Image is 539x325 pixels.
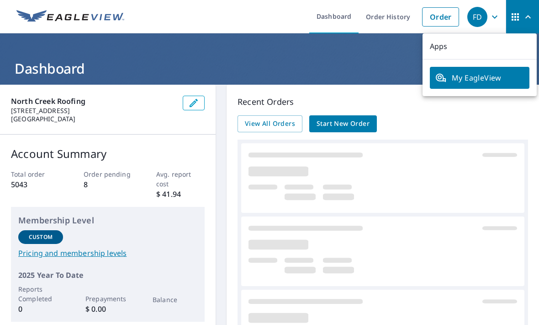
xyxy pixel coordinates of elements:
[85,294,130,303] p: Prepayments
[11,169,59,179] p: Total order
[18,248,197,259] a: Pricing and membership levels
[156,169,205,189] p: Avg. report cost
[85,303,130,314] p: $ 0.00
[11,179,59,190] p: 5043
[11,59,528,78] h1: Dashboard
[84,169,132,179] p: Order pending
[153,295,197,304] p: Balance
[238,115,302,132] a: View All Orders
[18,214,197,227] p: Membership Level
[309,115,377,132] a: Start New Order
[435,72,524,83] span: My EagleView
[18,303,63,314] p: 0
[422,7,459,27] a: Order
[11,96,175,107] p: North Creek Roofing
[11,146,205,162] p: Account Summary
[11,115,175,123] p: [GEOGRAPHIC_DATA]
[84,179,132,190] p: 8
[317,118,370,130] span: Start New Order
[18,270,197,281] p: 2025 Year To Date
[16,10,124,24] img: EV Logo
[18,284,63,303] p: Reports Completed
[11,107,175,115] p: [STREET_ADDRESS]
[467,7,487,27] div: FD
[423,33,537,60] p: Apps
[245,118,295,130] span: View All Orders
[238,96,528,108] p: Recent Orders
[430,67,529,89] a: My EagleView
[156,189,205,200] p: $ 41.94
[29,233,53,241] p: Custom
